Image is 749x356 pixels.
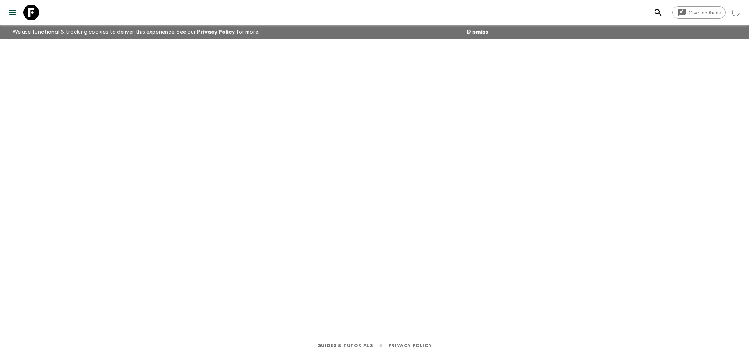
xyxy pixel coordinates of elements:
[650,5,666,20] button: search adventures
[684,10,725,16] span: Give feedback
[465,27,490,38] button: Dismiss
[5,5,20,20] button: menu
[317,341,373,350] a: Guides & Tutorials
[9,25,263,39] p: We use functional & tracking cookies to deliver this experience. See our for more.
[672,6,726,19] a: Give feedback
[197,29,235,35] a: Privacy Policy
[389,341,432,350] a: Privacy Policy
